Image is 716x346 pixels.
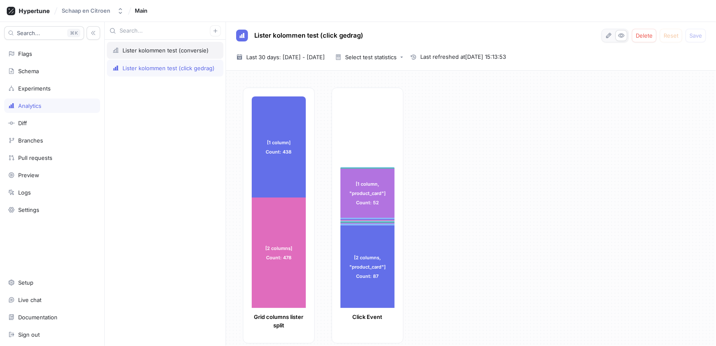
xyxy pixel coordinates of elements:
div: Flags [18,50,32,57]
div: [2 columns] Count: 478 [252,198,306,308]
div: Preview [18,172,39,178]
span: Last 30 days: [DATE] - [DATE] [246,53,325,61]
div: Sign out [18,331,40,338]
input: Search... [120,27,210,35]
div: [2 columns, "product_card"] Count: 87 [340,225,395,308]
button: Select test statistics [332,51,407,63]
span: Search... [17,30,40,36]
div: [1 column] Count: 438 [252,96,306,198]
p: Click Event [340,313,395,321]
div: Setup [18,279,33,286]
div: Pull requests [18,154,52,161]
div: K [67,29,80,37]
span: Delete [636,33,653,38]
div: Schaap en Citroen [62,7,110,14]
span: Lister kolommen test (click gedrag) [254,32,363,39]
div: Select test statistics [345,55,397,60]
div: Live chat [18,297,41,303]
button: Save [686,29,706,42]
a: Documentation [4,310,100,324]
p: Grid columns lister split [252,313,306,330]
button: Reset [660,29,682,42]
div: Settings [18,206,39,213]
div: Lister kolommen test (click gedrag) [123,65,215,71]
span: Save [689,33,702,38]
span: Reset [664,33,678,38]
span: Main [135,8,147,14]
div: Lister kolommen test (conversie) [123,47,209,54]
button: Search...K [4,26,84,40]
div: Schema [18,68,39,74]
div: Experiments [18,85,51,92]
div: [1 column, "product_card"] Count: 52 [340,169,395,218]
div: Diff [18,120,27,126]
div: Logs [18,189,31,196]
button: Schaap en Citroen [58,4,127,18]
button: Delete [632,29,656,42]
span: Last refreshed at [DATE] 15:13:53 [420,53,506,61]
div: Branches [18,137,43,144]
div: Analytics [18,102,41,109]
div: Documentation [18,314,57,321]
